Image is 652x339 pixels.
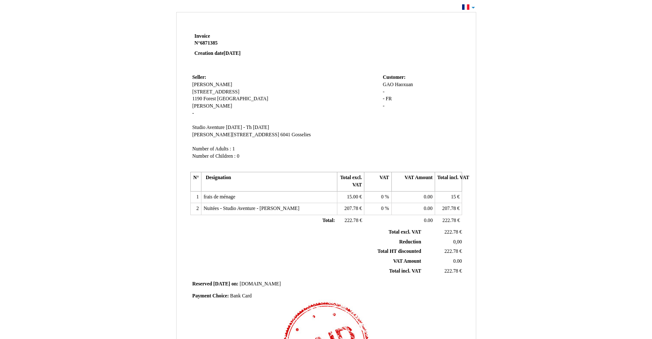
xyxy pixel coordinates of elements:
[192,89,240,95] span: [STREET_ADDRESS]
[231,281,238,287] span: on:
[190,172,201,191] th: N°
[399,239,421,245] span: Reduction
[442,218,456,223] span: 222.78
[424,218,433,223] span: 0.00
[322,218,335,223] span: Total:
[192,146,231,152] span: Number of Adults :
[381,194,384,200] span: 0
[423,266,463,276] td: €
[389,229,421,235] span: Total excl. VAT
[377,249,421,254] span: Total HT discounted
[192,75,206,80] span: Seller:
[453,258,462,264] span: 0.00
[230,293,252,299] span: Bank Card
[195,51,241,56] strong: Creation date
[200,40,218,46] span: 6871385
[337,191,364,203] td: €
[435,203,462,215] td: €
[435,215,462,227] td: €
[226,125,269,130] span: [DATE] - Th [DATE]
[201,172,337,191] th: Designation
[381,206,384,211] span: 0
[213,281,230,287] span: [DATE]
[192,293,229,299] span: Payment Choice:
[192,281,212,287] span: Reserved
[345,218,358,223] span: 222.78
[203,96,216,102] span: Forest
[217,96,268,102] span: [GEOGRAPHIC_DATA]
[337,203,364,215] td: €
[224,51,240,56] span: [DATE]
[364,172,391,191] th: VAT
[195,40,297,47] strong: N°
[391,172,435,191] th: VAT Amount
[237,153,239,159] span: 0
[383,89,385,95] span: -
[192,153,236,159] span: Number of Children :
[190,191,201,203] td: 1
[423,247,463,257] td: €
[337,172,364,191] th: Total excl. VAT
[192,125,225,130] span: Studio Aventure
[386,96,392,102] span: FR
[442,206,456,211] span: 207.78
[451,194,456,200] span: 15
[383,82,394,87] span: GAO
[445,268,458,274] span: 222.78
[383,96,385,102] span: -
[424,194,433,200] span: 0.00
[337,215,364,227] td: €
[423,228,463,237] td: €
[383,75,406,80] span: Customer:
[445,229,458,235] span: 222.78
[192,132,279,138] span: [PERSON_NAME][STREET_ADDRESS]
[280,132,290,138] span: 6041
[192,111,194,116] span: -
[192,82,232,87] span: [PERSON_NAME]
[192,103,232,109] span: [PERSON_NAME]
[435,191,462,203] td: €
[204,206,299,211] span: Nuitées - Studio Aventure - [PERSON_NAME]
[395,82,413,87] span: Haoxuan
[383,103,385,109] span: -
[393,258,421,264] span: VAT Amount
[424,206,433,211] span: 0.00
[364,191,391,203] td: %
[364,203,391,215] td: %
[192,96,202,102] span: 1190
[240,281,281,287] span: [DOMAIN_NAME]
[195,33,210,39] span: Invoice
[232,146,235,152] span: 1
[389,268,421,274] span: Total incl. VAT
[291,132,311,138] span: Gosselies
[204,194,235,200] span: frais de ménage
[344,206,358,211] span: 207.78
[445,249,458,254] span: 222.78
[453,239,462,245] span: 0,00
[435,172,462,191] th: Total incl. VAT
[347,194,358,200] span: 15.00
[190,203,201,215] td: 2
